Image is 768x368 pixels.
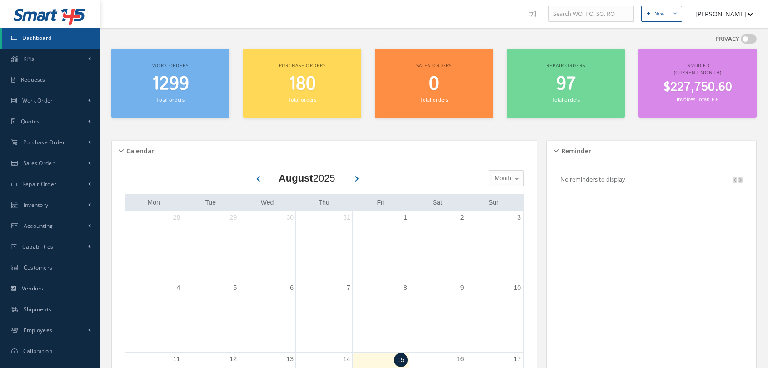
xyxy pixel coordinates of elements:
[24,305,52,313] span: Shipments
[279,62,326,69] span: Purchase orders
[284,211,295,224] a: July 30, 2025
[352,281,409,353] td: August 8, 2025
[228,211,239,224] a: July 29, 2025
[171,211,182,224] a: July 28, 2025
[23,347,52,355] span: Calibration
[654,10,665,18] div: New
[259,197,276,208] a: Wednesday
[24,326,53,334] span: Employees
[22,97,53,104] span: Work Order
[487,197,502,208] a: Sunday
[231,281,239,294] a: August 5, 2025
[284,353,295,366] a: August 13, 2025
[429,71,439,97] span: 0
[125,281,182,353] td: August 4, 2025
[24,201,49,209] span: Inventory
[23,55,34,63] span: KPIs
[22,180,57,188] span: Repair Order
[239,211,296,281] td: July 30, 2025
[296,281,353,353] td: August 7, 2025
[455,353,466,366] a: August 16, 2025
[23,159,55,167] span: Sales Order
[685,62,710,69] span: Invoiced
[409,211,466,281] td: August 2, 2025
[674,69,722,75] span: (Current Month)
[21,118,40,125] span: Quotes
[677,96,718,103] small: Invoices Total: 148
[352,211,409,281] td: August 1, 2025
[22,285,44,292] span: Vendors
[663,79,732,96] span: $227,750.60
[512,281,523,294] a: August 10, 2025
[152,71,189,97] span: 1299
[23,138,65,146] span: Purchase Order
[22,243,54,250] span: Capabilities
[279,172,313,184] b: August
[507,49,625,118] a: Repair orders 97 Total orders
[156,96,185,103] small: Total orders
[515,211,523,224] a: August 3, 2025
[402,281,409,294] a: August 8, 2025
[146,197,162,208] a: Monday
[512,353,523,366] a: August 17, 2025
[560,175,625,183] p: No reminders to display
[459,281,466,294] a: August 9, 2025
[548,6,634,22] input: Search WO, PO, SO, RO
[559,144,591,155] h5: Reminder
[394,353,408,367] a: August 15, 2025
[182,281,239,353] td: August 5, 2025
[243,49,361,118] a: Purchase orders 180 Total orders
[125,211,182,281] td: July 28, 2025
[375,197,386,208] a: Friday
[420,96,448,103] small: Total orders
[416,62,452,69] span: Sales orders
[203,197,218,208] a: Tuesday
[296,211,353,281] td: July 31, 2025
[431,197,444,208] a: Saturday
[22,34,52,42] span: Dashboard
[288,281,295,294] a: August 6, 2025
[466,281,523,353] td: August 10, 2025
[641,6,682,22] button: New
[24,222,53,230] span: Accounting
[182,211,239,281] td: July 29, 2025
[546,62,585,69] span: Repair orders
[21,76,45,83] span: Requests
[317,197,331,208] a: Thursday
[493,174,511,183] span: Month
[279,171,335,186] div: 2025
[402,211,409,224] a: August 1, 2025
[171,353,182,366] a: August 11, 2025
[341,211,352,224] a: July 31, 2025
[375,49,493,118] a: Sales orders 0 Total orders
[345,281,352,294] a: August 7, 2025
[556,71,576,97] span: 97
[239,281,296,353] td: August 6, 2025
[289,71,316,97] span: 180
[288,96,316,103] small: Total orders
[2,28,100,49] a: Dashboard
[715,34,739,44] label: PRIVACY
[24,264,53,271] span: Customers
[409,281,466,353] td: August 9, 2025
[459,211,466,224] a: August 2, 2025
[175,281,182,294] a: August 4, 2025
[111,49,229,118] a: Work orders 1299 Total orders
[687,5,753,23] button: [PERSON_NAME]
[152,62,188,69] span: Work orders
[124,144,154,155] h5: Calendar
[228,353,239,366] a: August 12, 2025
[341,353,352,366] a: August 14, 2025
[638,49,757,118] a: Invoiced (Current Month) $227,750.60 Invoices Total: 148
[552,96,580,103] small: Total orders
[466,211,523,281] td: August 3, 2025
